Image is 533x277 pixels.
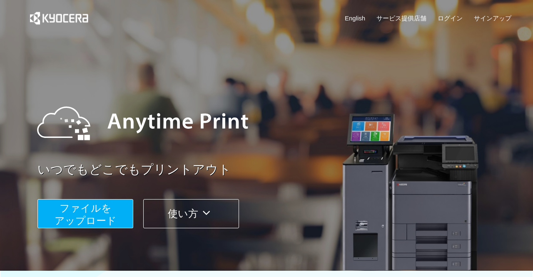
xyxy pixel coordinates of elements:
button: 使い方 [143,199,239,228]
button: ファイルを​​アップロード [37,199,133,228]
a: ログイン [438,14,463,22]
span: ファイルを ​​アップロード [55,202,117,226]
a: いつでもどこでもプリントアウト [37,161,516,179]
a: サービス提供店舗 [376,14,426,22]
a: サインアップ [474,14,511,22]
a: English [345,14,365,22]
